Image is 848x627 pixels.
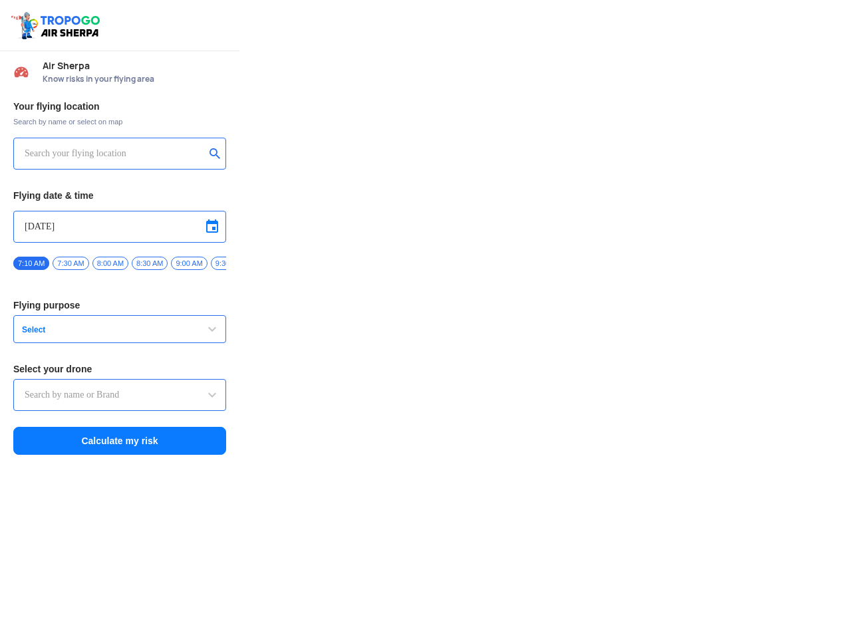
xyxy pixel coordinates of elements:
span: 9:30 AM [211,257,247,270]
span: Select [17,324,183,335]
button: Select [13,315,226,343]
span: 9:00 AM [171,257,207,270]
span: 8:00 AM [92,257,128,270]
span: Search by name or select on map [13,116,226,127]
span: Air Sherpa [43,61,226,71]
span: Know risks in your flying area [43,74,226,84]
span: 7:30 AM [53,257,88,270]
span: 7:10 AM [13,257,49,270]
input: Search your flying location [25,146,205,162]
button: Calculate my risk [13,427,226,455]
img: Risk Scores [13,64,29,80]
h3: Select your drone [13,364,226,374]
img: ic_tgdronemaps.svg [10,10,104,41]
h3: Flying date & time [13,191,226,200]
span: 8:30 AM [132,257,168,270]
input: Select Date [25,219,215,235]
input: Search by name or Brand [25,387,215,403]
h3: Your flying location [13,102,226,111]
h3: Flying purpose [13,301,226,310]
